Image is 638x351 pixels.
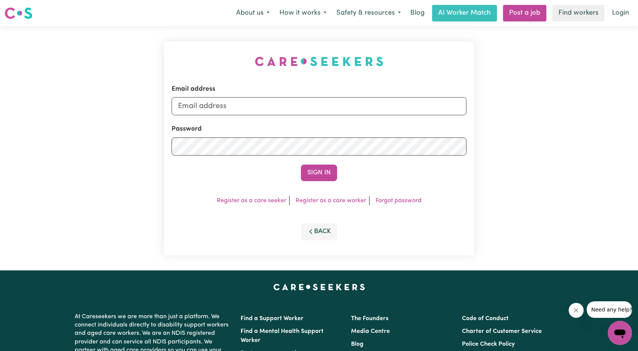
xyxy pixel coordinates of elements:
[301,165,337,181] button: Sign In
[301,223,337,240] button: Back
[351,328,390,334] a: Media Centre
[569,303,584,318] iframe: Close message
[273,284,365,290] a: Careseekers home page
[607,5,633,21] a: Login
[462,316,509,322] a: Code of Conduct
[503,5,546,21] a: Post a job
[5,5,46,11] span: Need any help?
[462,341,515,347] a: Police Check Policy
[376,198,422,204] a: Forgot password
[172,124,202,134] label: Password
[331,5,406,21] button: Safety & resources
[241,328,324,343] a: Find a Mental Health Support Worker
[172,97,466,115] input: Email address
[241,316,304,322] a: Find a Support Worker
[275,5,331,21] button: How it works
[432,5,497,21] a: AI Worker Match
[462,328,542,334] a: Charter of Customer Service
[406,5,429,21] a: Blog
[608,321,632,345] iframe: Button to launch messaging window
[5,6,32,20] img: Careseekers logo
[552,5,604,21] a: Find workers
[217,198,286,204] a: Register as a care seeker
[172,84,215,94] label: Email address
[351,341,363,347] a: Blog
[296,198,366,204] a: Register as a care worker
[231,5,275,21] button: About us
[5,5,32,22] a: Careseekers logo
[351,316,388,322] a: The Founders
[587,301,632,318] iframe: Message from company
